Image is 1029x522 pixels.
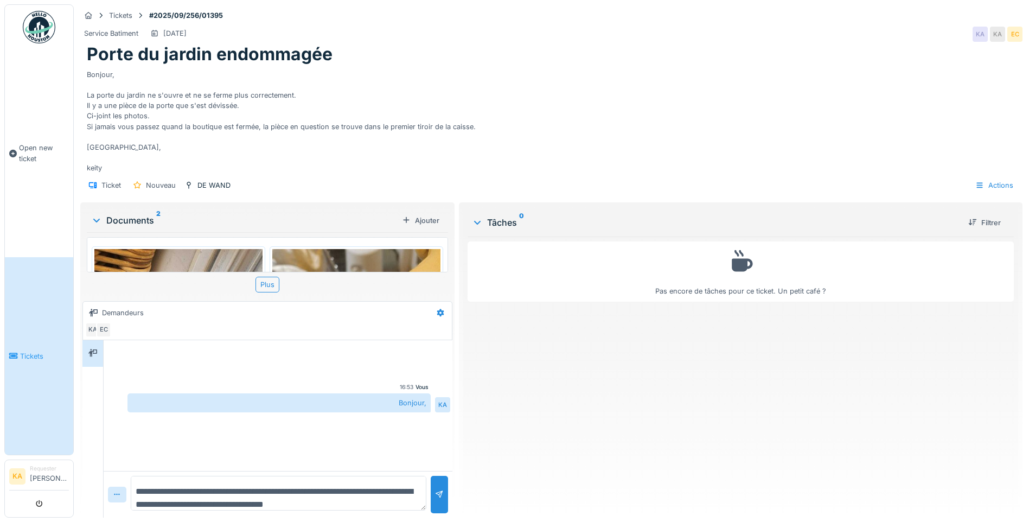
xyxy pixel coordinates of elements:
[109,10,132,21] div: Tickets
[20,351,69,361] span: Tickets
[5,257,73,455] a: Tickets
[30,464,69,473] div: Requester
[101,180,121,190] div: Ticket
[964,215,1005,230] div: Filtrer
[970,177,1018,193] div: Actions
[163,28,187,39] div: [DATE]
[30,464,69,488] li: [PERSON_NAME]
[5,49,73,257] a: Open new ticket
[87,65,1016,174] div: Bonjour, La porte du jardin ne s'ouvre et ne se ferme plus correctement. Il y a une pièce de la p...
[475,246,1007,297] div: Pas encore de tâches pour ce ticket. Un petit café ?
[9,464,69,491] a: KA Requester[PERSON_NAME]
[197,180,231,190] div: DE WAND
[87,44,333,65] h1: Porte du jardin endommagée
[84,28,138,39] div: Service Batiment
[519,216,524,229] sup: 0
[156,214,161,227] sup: 2
[85,322,100,338] div: KA
[23,11,55,43] img: Badge_color-CXgf-gQk.svg
[472,216,960,229] div: Tâches
[255,277,279,292] div: Plus
[102,308,144,318] div: Demandeurs
[91,214,398,227] div: Documents
[19,143,69,163] span: Open new ticket
[990,27,1005,42] div: KA
[435,397,450,412] div: KA
[145,10,227,21] strong: #2025/09/256/01395
[127,393,431,412] div: Bonjour,
[96,322,111,338] div: EC
[146,180,176,190] div: Nouveau
[973,27,988,42] div: KA
[1007,27,1022,42] div: EC
[416,383,429,391] div: Vous
[9,468,25,485] li: KA
[400,383,413,391] div: 16:53
[398,213,444,228] div: Ajouter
